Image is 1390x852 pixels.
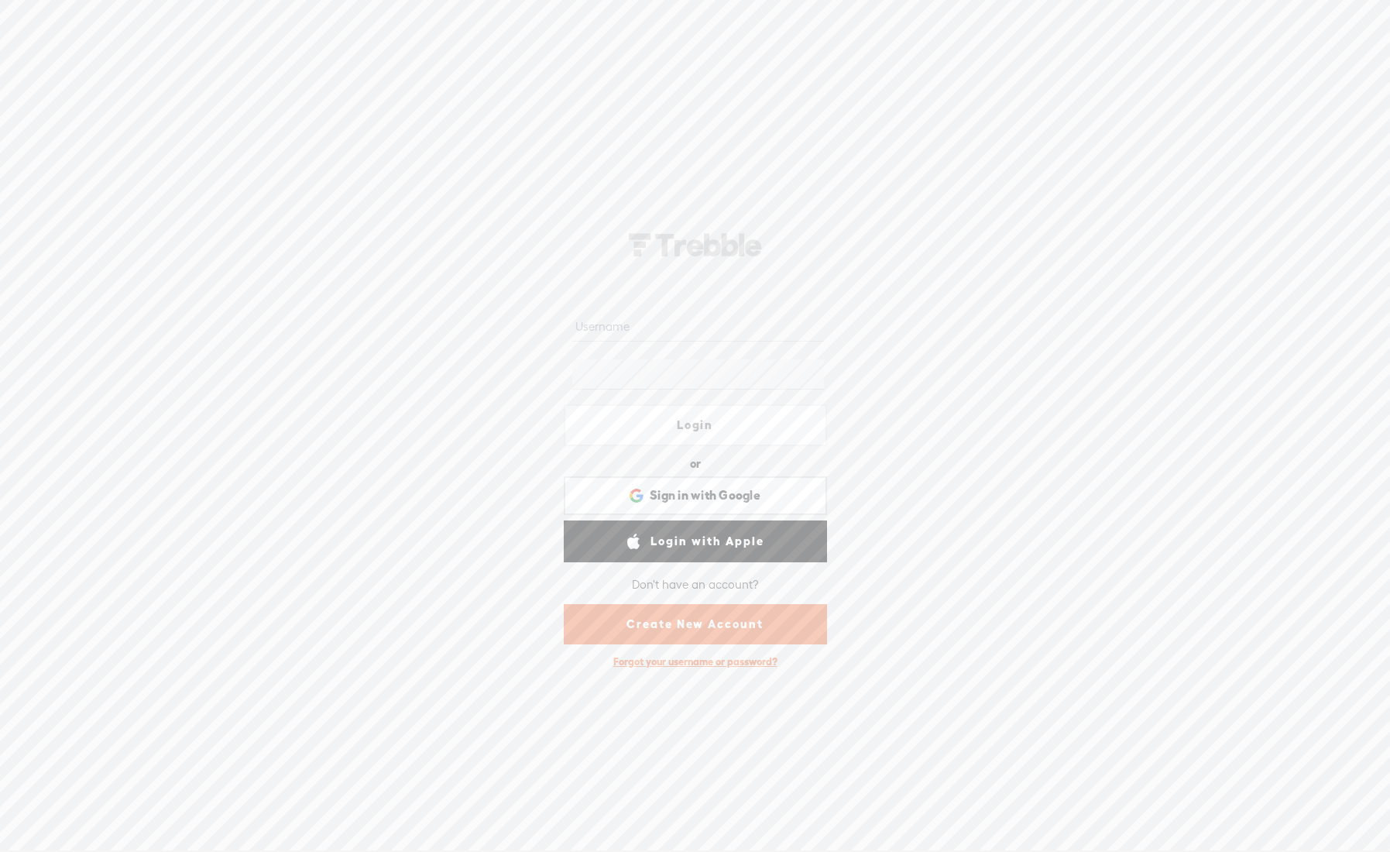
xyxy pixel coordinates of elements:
[564,404,827,446] a: Login
[650,487,760,503] span: Sign in with Google
[564,476,827,515] div: Sign in with Google
[564,604,827,644] a: Create New Account
[690,452,701,476] div: or
[632,569,759,601] div: Don't have an account?
[606,648,785,676] div: Forgot your username or password?
[572,311,824,342] input: Username
[564,520,827,562] a: Login with Apple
